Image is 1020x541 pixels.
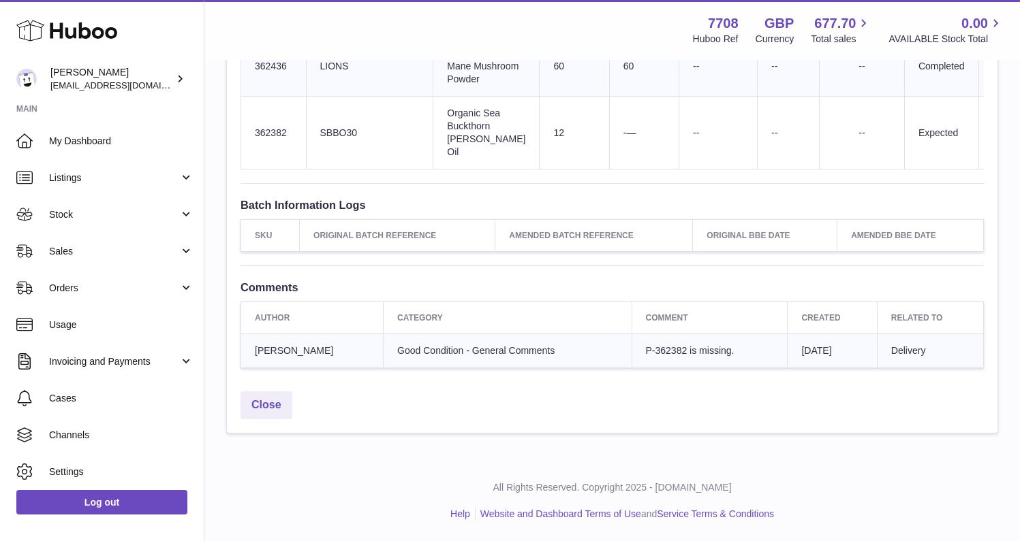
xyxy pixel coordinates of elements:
a: Service Terms & Conditions [657,508,774,519]
td: 60 [540,37,609,97]
h3: Comments [241,280,984,295]
span: P-362382 is missing. [646,345,735,356]
li: and [476,508,774,521]
span: Total sales [811,33,871,46]
th: Amended Batch Reference [495,219,693,251]
span: Channels [49,429,194,442]
span: Good Condition - General Comments [397,345,555,356]
a: 0.00 AVAILABLE Stock Total [888,14,1004,46]
strong: 7708 [708,14,739,33]
span: [DATE] [801,345,831,356]
span: Cases [49,392,194,405]
a: 677.70 Total sales [811,14,871,46]
span: [PERSON_NAME] [255,345,333,356]
div: Currency [756,33,794,46]
span: Usage [49,318,194,331]
td: -- [758,97,820,169]
div: Huboo Ref [693,33,739,46]
span: Settings [49,465,194,478]
td: 362436 [241,37,307,97]
a: Log out [16,490,187,514]
td: -— [609,97,679,169]
p: All Rights Reserved. Copyright 2025 - [DOMAIN_NAME] [215,481,1009,494]
td: Expected [904,97,978,169]
td: 60 [609,37,679,97]
span: Sales [49,245,179,258]
th: Related to [877,302,983,334]
span: Orders [49,282,179,295]
td: 12 [540,97,609,169]
a: Website and Dashboard Terms of Use [480,508,641,519]
td: Organic Sea Buckthorn [PERSON_NAME] Oil [433,97,540,169]
span: 0.00 [961,14,988,33]
span: Stock [49,208,179,221]
th: Original BBE Date [693,219,837,251]
span: Invoicing and Payments [49,355,179,368]
h3: Batch Information Logs [241,197,984,212]
img: internalAdmin-7708@internal.huboo.com [16,69,37,89]
span: My Dashboard [49,135,194,148]
span: [EMAIL_ADDRESS][DOMAIN_NAME] [50,80,200,91]
div: -- [833,127,891,140]
th: Created [788,302,877,334]
div: [PERSON_NAME] [50,66,173,92]
span: Listings [49,171,179,184]
td: 362382 [241,97,307,169]
th: Category [384,302,632,334]
th: Author [241,302,384,334]
td: Organic Lion's Mane Mushroom Powder [433,37,540,97]
span: AVAILABLE Stock Total [888,33,1004,46]
td: -- [758,37,820,97]
th: Original Batch Reference [300,219,495,251]
td: -- [679,37,758,97]
th: Amended BBE Date [837,219,984,251]
div: -- [833,60,891,73]
th: Comment [632,302,788,334]
td: Completed [904,37,978,97]
span: Delivery [891,345,926,356]
a: Help [450,508,470,519]
td: -- [679,97,758,169]
td: LIONS [306,37,433,97]
strong: GBP [764,14,794,33]
td: SBBO30 [306,97,433,169]
span: 677.70 [814,14,856,33]
a: Close [241,391,292,419]
th: SKU [241,219,300,251]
